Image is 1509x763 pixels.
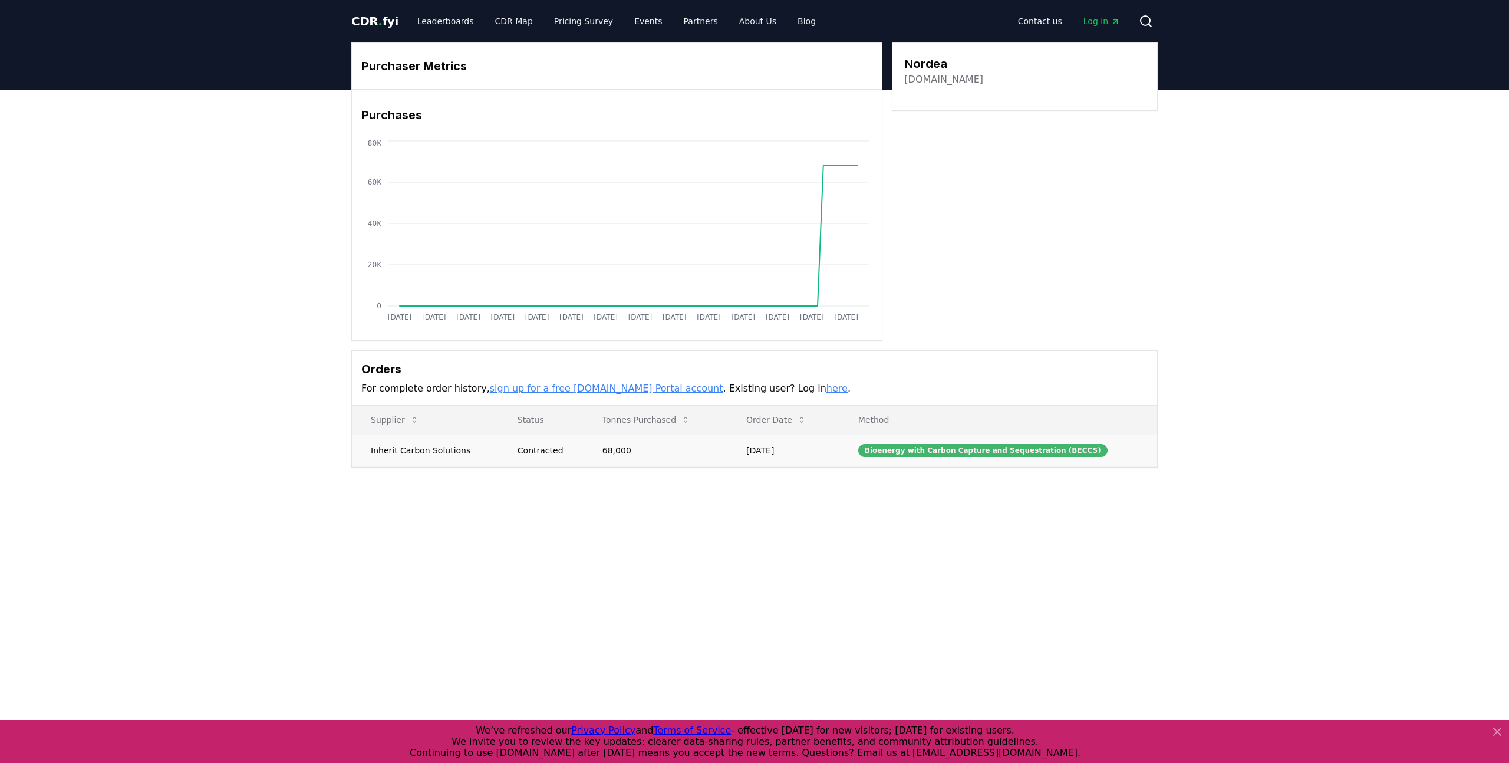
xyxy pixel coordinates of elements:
a: Pricing Survey [545,11,622,32]
a: [DOMAIN_NAME] [904,73,983,87]
a: Log in [1074,11,1129,32]
button: Tonnes Purchased [593,408,700,432]
a: sign up for a free [DOMAIN_NAME] Portal account [490,383,723,394]
tspan: [DATE] [628,313,653,321]
td: [DATE] [727,434,839,466]
div: Bioenergy with Carbon Capture and Sequestration (BECCS) [858,444,1108,457]
p: Method [849,414,1148,426]
a: Partners [674,11,727,32]
tspan: [DATE] [422,313,446,321]
button: Order Date [737,408,816,432]
h3: Purchaser Metrics [361,57,872,75]
span: CDR fyi [351,14,398,28]
tspan: [DATE] [731,313,755,321]
span: . [378,14,383,28]
tspan: [DATE] [697,313,721,321]
tspan: [DATE] [800,313,824,321]
nav: Main [1009,11,1129,32]
td: 68,000 [584,434,727,466]
a: Contact us [1009,11,1072,32]
p: For complete order history, . Existing user? Log in . [361,381,1148,396]
tspan: [DATE] [834,313,858,321]
td: Inherit Carbon Solutions [352,434,499,466]
h3: Nordea [904,55,983,73]
tspan: [DATE] [663,313,687,321]
h3: Purchases [361,106,872,124]
a: Leaderboards [408,11,483,32]
nav: Main [408,11,825,32]
p: Status [508,414,574,426]
tspan: 40K [368,219,382,228]
tspan: [DATE] [559,313,584,321]
a: CDR.fyi [351,13,398,29]
tspan: [DATE] [491,313,515,321]
tspan: [DATE] [766,313,790,321]
a: Blog [788,11,825,32]
h3: Orders [361,360,1148,378]
button: Supplier [361,408,429,432]
tspan: [DATE] [594,313,618,321]
span: Log in [1083,15,1120,27]
a: About Us [730,11,786,32]
tspan: 0 [377,302,381,310]
tspan: 60K [368,178,382,186]
a: CDR Map [486,11,542,32]
div: Contracted [518,445,574,456]
tspan: [DATE] [525,313,549,321]
tspan: 80K [368,139,382,147]
a: Events [625,11,671,32]
tspan: 20K [368,261,382,269]
tspan: [DATE] [456,313,480,321]
tspan: [DATE] [388,313,412,321]
a: here [826,383,848,394]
